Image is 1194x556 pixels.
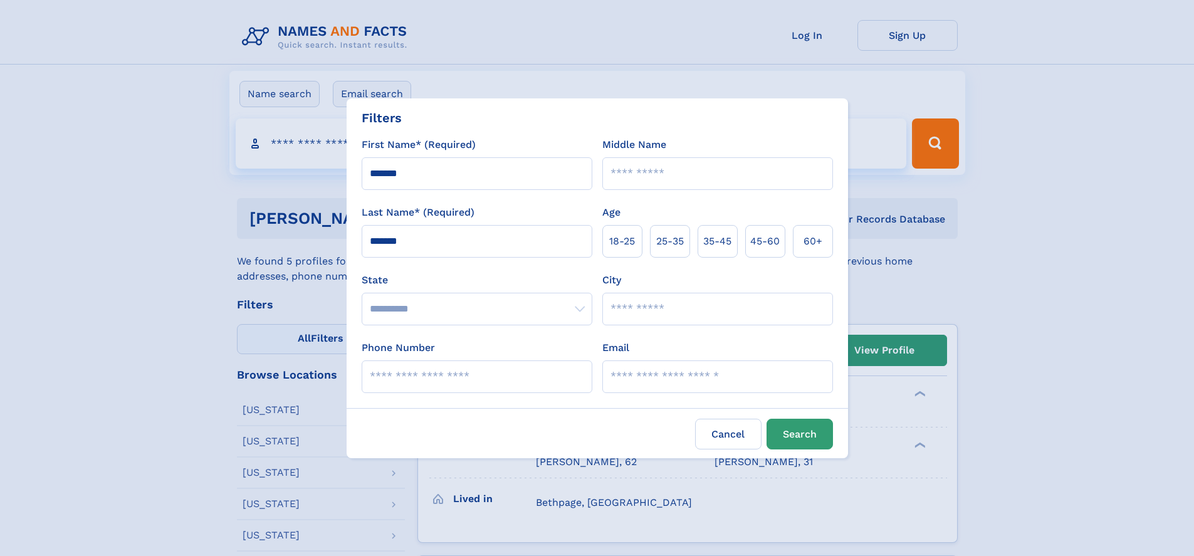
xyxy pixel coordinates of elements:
[767,419,833,449] button: Search
[695,419,762,449] label: Cancel
[362,137,476,152] label: First Name* (Required)
[656,234,684,249] span: 25‑35
[703,234,731,249] span: 35‑45
[804,234,822,249] span: 60+
[602,205,621,220] label: Age
[602,273,621,288] label: City
[602,340,629,355] label: Email
[750,234,780,249] span: 45‑60
[602,137,666,152] label: Middle Name
[362,108,402,127] div: Filters
[609,234,635,249] span: 18‑25
[362,273,592,288] label: State
[362,340,435,355] label: Phone Number
[362,205,474,220] label: Last Name* (Required)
